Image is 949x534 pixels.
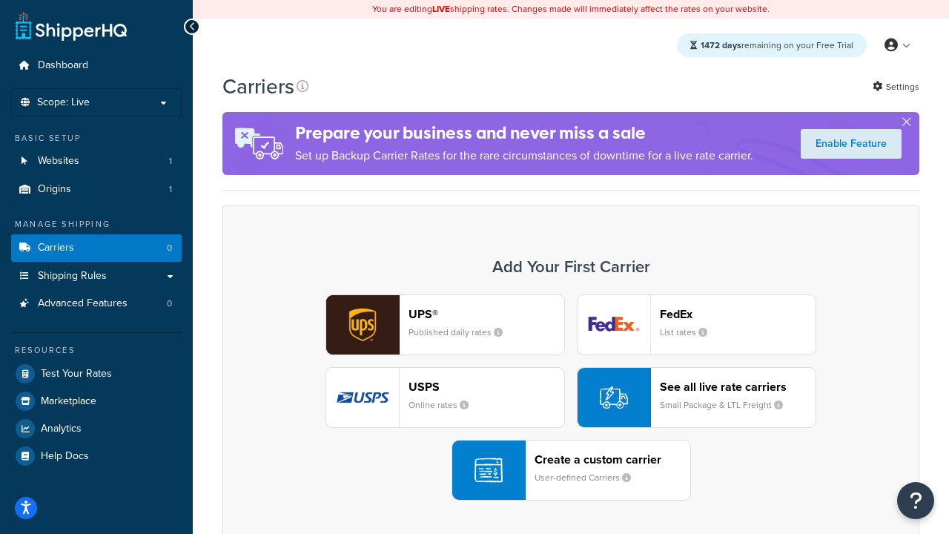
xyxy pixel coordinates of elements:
span: Advanced Features [38,297,128,310]
a: Carriers 0 [11,234,182,262]
div: Resources [11,344,182,357]
span: Origins [38,183,71,196]
li: Origins [11,176,182,203]
img: icon-carrier-liverate-becf4550.svg [600,383,628,412]
small: Online rates [409,398,480,412]
button: ups logoUPS®Published daily rates [325,294,565,355]
p: Set up Backup Carrier Rates for the rare circumstances of downtime for a live rate carrier. [295,145,753,166]
button: fedEx logoFedExList rates [577,294,816,355]
h1: Carriers [222,72,294,101]
span: 0 [167,242,172,254]
button: usps logoUSPSOnline rates [325,367,565,428]
div: Basic Setup [11,132,182,145]
button: See all live rate carriersSmall Package & LTL Freight [577,367,816,428]
img: ad-rules-rateshop-fe6ec290ccb7230408bd80ed9643f0289d75e0ffd9eb532fc0e269fcd187b520.png [222,112,295,175]
a: Websites 1 [11,148,182,175]
button: Create a custom carrierUser-defined Carriers [452,440,691,501]
header: USPS [409,380,564,394]
small: Small Package & LTL Freight [660,398,795,412]
span: Test Your Rates [41,368,112,380]
a: Dashboard [11,52,182,79]
a: Shipping Rules [11,263,182,290]
strong: 1472 days [701,39,741,52]
a: Help Docs [11,443,182,469]
div: remaining on your Free Trial [677,33,867,57]
a: Test Your Rates [11,360,182,387]
h3: Add Your First Carrier [238,258,904,276]
span: Dashboard [38,59,88,72]
div: Manage Shipping [11,218,182,231]
h4: Prepare your business and never miss a sale [295,121,753,145]
header: FedEx [660,307,816,321]
li: Carriers [11,234,182,262]
span: 1 [169,183,172,196]
span: Marketplace [41,395,96,408]
img: ups logo [326,295,399,355]
header: UPS® [409,307,564,321]
a: ShipperHQ Home [16,11,127,41]
img: usps logo [326,368,399,427]
span: Shipping Rules [38,270,107,283]
a: Analytics [11,415,182,442]
span: 1 [169,155,172,168]
span: Help Docs [41,450,89,463]
span: Websites [38,155,79,168]
span: Carriers [38,242,74,254]
a: Settings [873,76,919,97]
span: Scope: Live [37,96,90,109]
a: Enable Feature [801,129,902,159]
img: fedEx logo [578,295,650,355]
a: Origins 1 [11,176,182,203]
a: Marketplace [11,388,182,415]
span: 0 [167,297,172,310]
button: Open Resource Center [897,482,934,519]
header: Create a custom carrier [535,452,690,467]
span: Analytics [41,423,82,435]
small: Published daily rates [409,326,515,339]
header: See all live rate carriers [660,380,816,394]
li: Websites [11,148,182,175]
li: Advanced Features [11,290,182,317]
b: LIVE [432,2,450,16]
a: Advanced Features 0 [11,290,182,317]
small: User-defined Carriers [535,471,643,484]
small: List rates [660,326,719,339]
img: icon-carrier-custom-c93b8a24.svg [474,456,503,484]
